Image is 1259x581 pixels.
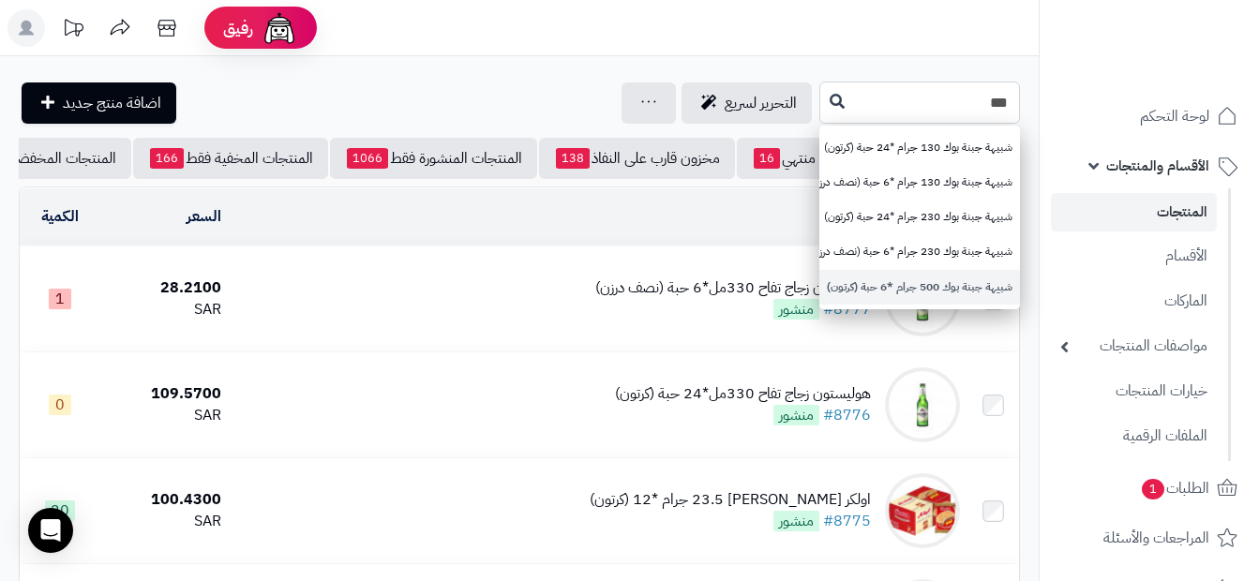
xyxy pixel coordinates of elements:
div: هوليستون زجاج تفاح 330مل*6 حبة (نصف درزن) [595,277,871,299]
a: الماركات [1051,281,1217,321]
a: السعر [187,205,221,228]
a: #8775 [823,510,871,532]
a: شبيهة جبنة بوك 230 جرام *24 حبة (كرتون) [819,200,1020,234]
a: شبيهة جبنة بوك 230 جرام *6 حبة (نصف درزن) [819,234,1020,269]
a: لوحة التحكم [1051,94,1248,139]
a: المراجعات والأسئلة [1051,515,1248,560]
div: Open Intercom Messenger [28,508,73,553]
a: مواصفات المنتجات [1051,326,1217,366]
a: الطلبات1 [1051,466,1248,511]
span: 138 [556,148,590,169]
img: هوليستون زجاج تفاح 330مل*24 حبة (كرتون) [885,367,960,442]
div: اولكر [PERSON_NAME] 23.5 جرام *12 (كرتون) [590,489,871,511]
span: التحرير لسريع [725,92,797,114]
div: 28.2100 [109,277,221,299]
a: الأقسام [1051,236,1217,276]
a: #8776 [823,404,871,426]
a: خيارات المنتجات [1051,371,1217,411]
span: المراجعات والأسئلة [1103,525,1209,551]
span: 1 [49,289,71,309]
div: 100.4300 [109,489,221,511]
a: تحديثات المنصة [50,9,97,52]
span: لوحة التحكم [1140,103,1209,129]
a: المنتجات المخفية فقط166 [133,138,328,179]
span: 1066 [347,148,388,169]
a: اضافة منتج جديد [22,82,176,124]
span: الطلبات [1140,475,1209,501]
img: اولكر شوكو ساندوتش 23.5 جرام *12 (كرتون) [885,473,960,548]
img: ai-face.png [261,9,298,47]
a: شبيهة جبنة بوك 130 جرام *24 حبة (كرتون) [819,130,1020,165]
div: هوليستون زجاج تفاح 330مل*24 حبة (كرتون) [615,383,871,405]
span: الأقسام والمنتجات [1106,153,1209,179]
a: مخزون قارب على النفاذ138 [539,138,735,179]
a: شبيهة جبنة بوك 500 جرام *6 حبة (كرتون) [819,270,1020,305]
a: التحرير لسريع [682,82,812,124]
a: مخزون منتهي16 [737,138,874,179]
a: #8777 [823,298,871,320]
span: اضافة منتج جديد [63,92,161,114]
a: الملفات الرقمية [1051,416,1217,456]
span: منشور [773,299,819,320]
span: 0 [49,395,71,415]
div: SAR [109,511,221,532]
span: منشور [773,511,819,531]
a: شبيهة جبنة بوك 130 جرام *6 حبة (نصف درزن) [819,165,1020,200]
img: logo-2.png [1132,52,1241,92]
div: SAR [109,299,221,320]
div: SAR [109,405,221,426]
a: المنتجات المنشورة فقط1066 [330,138,537,179]
a: المنتجات [1051,193,1217,231]
span: رفيق [223,17,253,39]
div: 109.5700 [109,383,221,405]
a: الكمية [41,205,79,228]
span: منشور [773,405,819,425]
span: 166 [150,148,184,169]
span: 16 [754,148,780,169]
span: 20 [45,500,75,521]
span: 1 [1142,479,1164,499]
